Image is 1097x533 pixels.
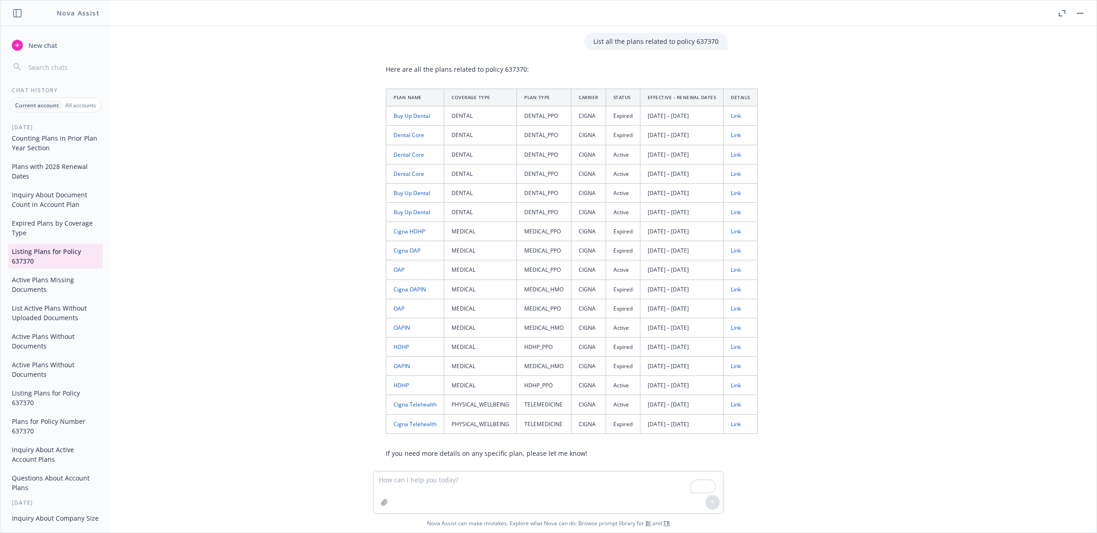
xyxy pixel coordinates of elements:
[606,106,640,126] td: Expired
[386,64,758,74] p: Here are all the plans related to policy 637370:
[8,216,103,240] button: Expired Plans by Coverage Type
[394,401,437,408] a: Cigna Telehealth
[606,395,640,414] td: Active
[394,189,430,197] a: Buy Up Dental
[571,260,606,280] td: CIGNA
[571,106,606,126] td: CIGNA
[606,164,640,183] td: Active
[645,519,651,527] a: BI
[8,385,103,410] button: Listing Plans for Policy 637370
[1,123,110,131] div: [DATE]
[444,338,517,357] td: MEDICAL
[731,305,741,312] a: Link
[517,338,571,357] td: HDHP_PPO
[444,357,517,376] td: MEDICAL
[731,189,741,197] a: Link
[517,183,571,202] td: DENTAL_PPO
[1,86,110,94] div: Chat History
[571,299,606,318] td: CIGNA
[394,227,425,235] a: Cigna HDHP
[8,357,103,382] button: Active Plans Without Documents
[571,164,606,183] td: CIGNA
[517,395,571,414] td: TELEMEDICINE
[640,126,724,145] td: [DATE] – [DATE]
[640,183,724,202] td: [DATE] – [DATE]
[571,414,606,433] td: CIGNA
[731,362,741,370] a: Link
[571,145,606,164] td: CIGNA
[640,318,724,337] td: [DATE] – [DATE]
[571,376,606,395] td: CIGNA
[640,203,724,222] td: [DATE] – [DATE]
[606,414,640,433] td: Expired
[640,395,724,414] td: [DATE] – [DATE]
[571,241,606,260] td: CIGNA
[731,266,741,274] a: Link
[394,381,409,389] a: HDHP
[517,357,571,376] td: MEDICAL_HMO
[724,89,758,106] th: Details
[444,203,517,222] td: DENTAL
[517,241,571,260] td: MEDICAL_PPO
[640,414,724,433] td: [DATE] – [DATE]
[394,131,424,139] a: Dental Core
[386,89,444,106] th: Plan Name
[444,106,517,126] td: DENTAL
[606,126,640,145] td: Expired
[571,357,606,376] td: CIGNA
[640,164,724,183] td: [DATE] – [DATE]
[444,241,517,260] td: MEDICAL
[27,61,99,74] input: Search chats
[517,280,571,299] td: MEDICAL_HMO
[444,164,517,183] td: DENTAL
[640,338,724,357] td: [DATE] – [DATE]
[394,285,426,293] a: Cigna OAPIN
[8,442,103,467] button: Inquiry About Active Account Plans
[517,89,571,106] th: Plan Type
[8,159,103,184] button: Plans with 2028 Renewal Dates
[8,187,103,212] button: Inquiry About Document Count in Account Plan
[394,420,437,428] a: Cigna Telehealth
[386,449,758,458] p: If you need more details on any specific plan, please let me know!
[65,101,96,109] p: All accounts
[394,151,424,158] a: Dental Core
[571,338,606,357] td: CIGNA
[444,145,517,164] td: DENTAL
[394,343,409,351] a: HDHP
[444,376,517,395] td: MEDICAL
[444,126,517,145] td: DENTAL
[731,381,741,389] a: Link
[731,112,741,120] a: Link
[517,414,571,433] td: TELEMEDICINE
[640,376,724,395] td: [DATE] – [DATE]
[8,414,103,438] button: Plans for Policy Number 637370
[8,329,103,354] button: Active Plans Without Documents
[640,241,724,260] td: [DATE] – [DATE]
[606,241,640,260] td: Expired
[1,499,110,507] div: [DATE]
[731,131,741,139] a: Link
[640,280,724,299] td: [DATE] – [DATE]
[606,280,640,299] td: Expired
[731,170,741,178] a: Link
[444,395,517,414] td: PHYSICAL_WELLBEING
[606,203,640,222] td: Active
[427,514,670,533] span: Nova Assist can make mistakes. Explore what Nova can do: Browse prompt library for and
[517,126,571,145] td: DENTAL_PPO
[731,151,741,158] a: Link
[8,470,103,495] button: Questions About Account Plans
[640,222,724,241] td: [DATE] – [DATE]
[8,511,103,526] button: Inquiry About Company Size
[517,106,571,126] td: DENTAL_PPO
[8,131,103,155] button: Counting Plans in Prior Plan Year Section
[444,260,517,280] td: MEDICAL
[571,280,606,299] td: CIGNA
[394,208,430,216] a: Buy Up Dental
[731,343,741,351] a: Link
[517,260,571,280] td: MEDICAL_PPO
[731,247,741,254] a: Link
[394,170,424,178] a: Dental Core
[640,89,724,106] th: Effective - Renewal Dates
[640,299,724,318] td: [DATE] – [DATE]
[593,37,719,46] p: List all the plans related to policy 637370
